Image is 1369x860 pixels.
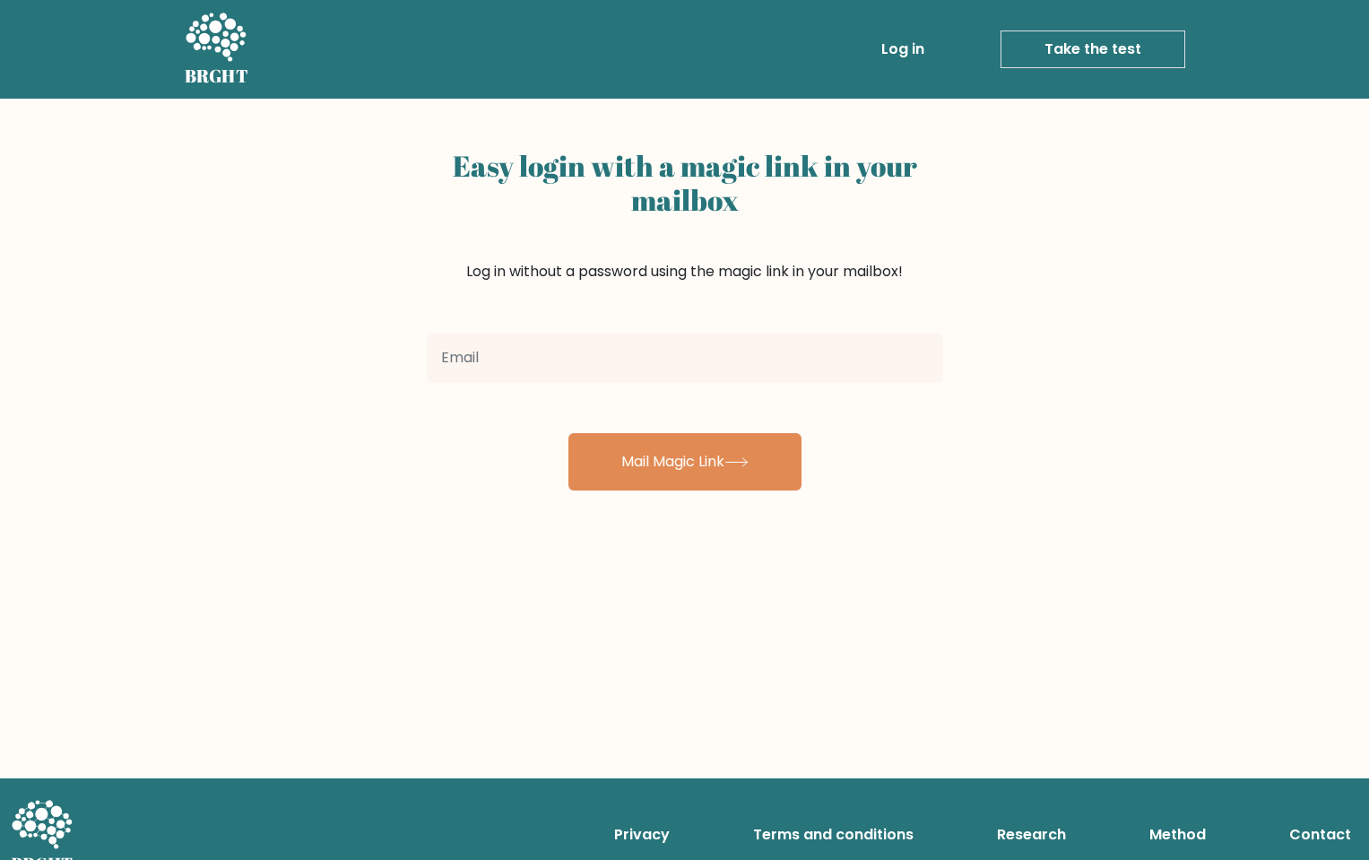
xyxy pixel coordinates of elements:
a: Privacy [607,817,677,853]
a: BRGHT [185,7,249,91]
div: Log in without a password using the magic link in your mailbox! [427,142,943,326]
a: Method [1142,817,1213,853]
a: Contact [1282,817,1358,853]
button: Mail Magic Link [568,433,801,491]
a: Terms and conditions [746,817,921,853]
h2: Easy login with a magic link in your mailbox [427,149,943,218]
a: Research [990,817,1073,853]
h5: BRGHT [185,65,249,87]
a: Take the test [1001,30,1185,68]
a: Log in [874,31,931,67]
input: Email [427,333,943,383]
